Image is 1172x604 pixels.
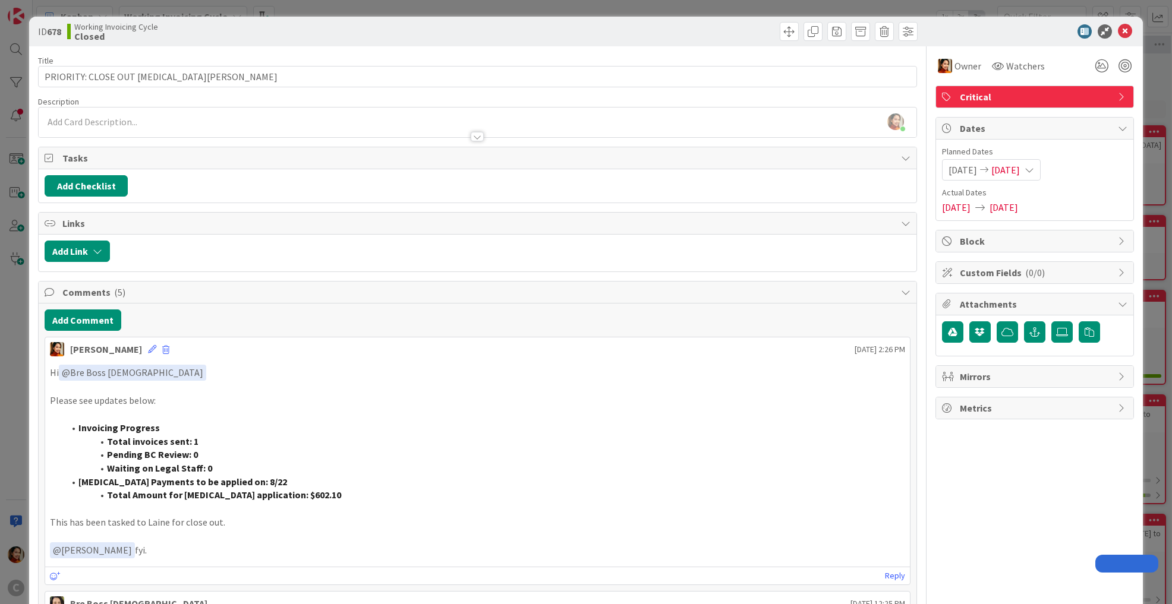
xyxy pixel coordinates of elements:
[53,544,61,556] span: @
[53,544,132,556] span: [PERSON_NAME]
[1006,59,1045,73] span: Watchers
[62,285,894,299] span: Comments
[114,286,125,298] span: ( 5 )
[62,216,894,230] span: Links
[107,462,212,474] strong: Waiting on Legal Staff: 0
[949,163,977,177] span: [DATE]
[38,24,61,39] span: ID
[887,113,904,130] img: ZE7sHxBjl6aIQZ7EmcD5y5U36sLYn9QN.jpeg
[1025,267,1045,279] span: ( 0/0 )
[47,26,61,37] b: 678
[990,200,1018,214] span: [DATE]
[62,366,203,378] span: Bre Boss [DEMOGRAPHIC_DATA]
[70,342,142,356] div: [PERSON_NAME]
[62,366,70,378] span: @
[74,31,158,41] b: Closed
[107,448,198,460] strong: Pending BC Review: 0
[960,369,1112,384] span: Mirrors
[107,489,341,501] strong: Total Amount for [MEDICAL_DATA] application: $602.10
[45,175,128,197] button: Add Checklist
[38,66,916,87] input: type card name here...
[942,146,1127,158] span: Planned Dates
[960,121,1112,135] span: Dates
[991,163,1020,177] span: [DATE]
[885,568,905,583] a: Reply
[960,90,1112,104] span: Critical
[62,151,894,165] span: Tasks
[50,394,905,407] p: Please see updates below:
[954,59,981,73] span: Owner
[960,297,1112,311] span: Attachments
[50,542,905,558] p: fyi.
[78,422,160,434] strong: Invoicing Progress
[960,401,1112,415] span: Metrics
[938,59,952,73] img: PM
[50,365,905,381] p: Hi
[74,22,158,31] span: Working Invoicing Cycle
[960,234,1112,248] span: Block
[855,343,905,356] span: [DATE] 2:26 PM
[960,265,1112,280] span: Custom Fields
[942,200,971,214] span: [DATE]
[50,516,905,529] p: This has been tasked to Laine for close out.
[50,342,64,356] img: PM
[38,55,53,66] label: Title
[942,186,1127,199] span: Actual Dates
[38,96,79,107] span: Description
[45,309,121,331] button: Add Comment
[107,435,199,447] strong: Total invoices sent: 1
[45,241,110,262] button: Add Link
[78,476,287,488] strong: [MEDICAL_DATA] Payments to be applied on: 8/22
